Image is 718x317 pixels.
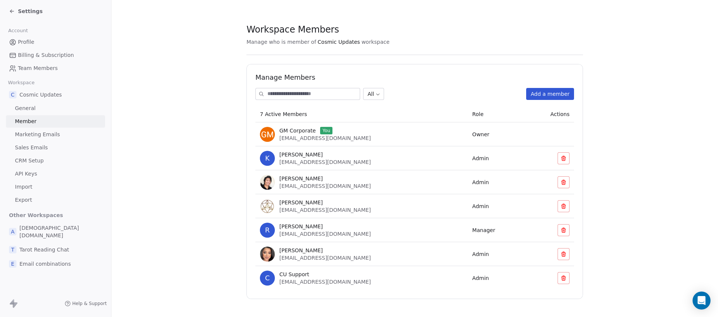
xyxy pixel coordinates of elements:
span: A [9,228,16,235]
span: You [320,127,333,134]
a: Team Members [6,62,105,74]
span: Cosmic Updates [317,38,360,46]
img: T2hBV0nHfLg_pzAajjp0fr9xnPvLLiIbM1D2QyNdNF8 [260,247,275,262]
img: 2xfa_wRCQYWkYH_wDA2G7BT_chIG4amy8LVYwksBQRw [260,199,275,214]
span: Settings [18,7,43,15]
span: Owner [472,131,490,137]
span: Export [15,196,32,204]
span: Admin [472,251,489,257]
a: Billing & Subscription [6,49,105,61]
span: Tarot Reading Chat [19,246,69,253]
span: workspace [362,38,390,46]
span: General [15,104,36,112]
span: R [260,223,275,238]
span: Account [5,25,31,36]
a: CRM Setup [6,155,105,167]
span: Admin [472,203,489,209]
span: Import [15,183,32,191]
span: [EMAIL_ADDRESS][DOMAIN_NAME] [279,207,371,213]
a: API Keys [6,168,105,180]
span: Workspace Members [246,24,339,35]
span: Admin [472,155,489,161]
button: Add a member [526,88,574,100]
span: [EMAIL_ADDRESS][DOMAIN_NAME] [279,231,371,237]
span: CRM Setup [15,157,44,165]
span: API Keys [15,170,37,178]
span: Other Workspaces [6,209,66,221]
span: [EMAIL_ADDRESS][DOMAIN_NAME] [279,135,371,141]
a: General [6,102,105,115]
span: Workspace [5,77,38,88]
span: C [260,271,275,286]
span: T [9,246,16,253]
a: Profile [6,36,105,48]
span: [PERSON_NAME] [279,199,323,206]
a: Export [6,194,105,206]
span: [PERSON_NAME] [279,247,323,254]
a: Member [6,115,105,128]
div: Open Intercom Messenger [693,292,711,310]
span: [EMAIL_ADDRESS][DOMAIN_NAME] [279,255,371,261]
h1: Manage Members [255,73,574,82]
span: [EMAIL_ADDRESS][DOMAIN_NAME] [279,183,371,189]
span: GM Corporate [279,127,316,134]
span: Actions [550,111,570,117]
span: Profile [18,38,34,46]
span: [DEMOGRAPHIC_DATA][DOMAIN_NAME] [19,224,102,239]
a: Settings [9,7,43,15]
span: E [9,260,16,268]
span: [EMAIL_ADDRESS][DOMAIN_NAME] [279,159,371,165]
a: Sales Emails [6,141,105,154]
span: [PERSON_NAME] [279,151,323,158]
img: jJ_0OmNdN97UGOt6kzy9zL6uqjYtRNOpExQ_PeJn3QA [260,127,275,142]
img: 0VVPPmKlA-TAe_yEWNUYUzd9coSpQKtKZGKV5IwcL3s [260,175,275,190]
span: Admin [472,179,489,185]
span: Role [472,111,484,117]
a: Help & Support [65,301,107,307]
a: Marketing Emails [6,128,105,141]
span: Member [15,118,37,125]
a: Import [6,181,105,193]
span: Help & Support [72,301,107,307]
span: Admin [472,275,489,281]
span: [PERSON_NAME] [279,223,323,230]
span: [EMAIL_ADDRESS][DOMAIN_NAME] [279,279,371,285]
span: K [260,151,275,166]
span: 7 Active Members [260,111,307,117]
span: Manage who is member of [246,38,316,46]
span: Billing & Subscription [18,51,74,59]
span: Manager [472,227,495,233]
span: CU Support [279,271,309,278]
span: C [9,91,16,98]
span: [PERSON_NAME] [279,175,323,182]
span: Cosmic Updates [19,91,62,98]
span: Email combinations [19,260,71,268]
span: Marketing Emails [15,131,60,138]
span: Team Members [18,64,58,72]
span: Sales Emails [15,144,48,152]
